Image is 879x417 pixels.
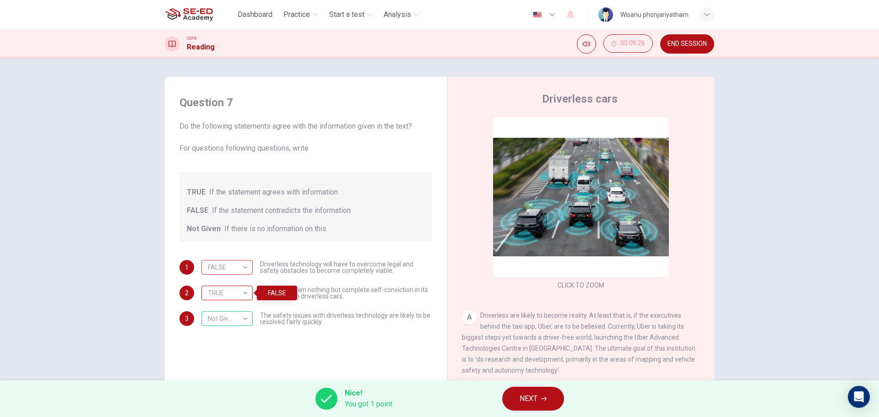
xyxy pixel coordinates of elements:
[179,121,432,154] span: Do the following statements agree with the information given in the text? For questions following...
[187,205,208,216] span: FALSE
[462,310,477,325] div: A
[238,9,272,20] span: Dashboard
[201,255,250,281] div: FALSE
[209,187,338,198] span: If the statement agrees with information
[462,312,695,374] span: Driverless are likely to become reality. At least that is, if the executives behind the taxi app,...
[201,311,253,326] div: Not Given
[380,6,423,23] button: Analysis
[201,306,250,332] div: Not Given
[598,7,613,22] img: Profile picture
[201,280,250,306] div: TRUE
[620,9,689,20] div: Wisanu phonjariyatham
[179,95,432,110] h4: Question 7
[603,34,653,54] div: Hide
[384,9,411,20] span: Analysis
[329,9,364,20] span: Start a test
[165,5,234,24] a: SE-ED Academy logo
[848,386,870,408] div: Open Intercom Messenger
[201,260,253,275] div: TRUE
[212,205,351,216] span: If the statement contradicts the information
[345,388,392,399] span: Nice!
[260,287,432,299] span: Uber has shown nothing but complete self-conviction in its investment in driverless cars.
[326,6,376,23] button: Start a test
[603,34,653,53] button: 00:09:26
[185,264,189,271] span: 1
[187,35,196,42] span: CEFR
[187,223,221,234] span: Not Given
[234,6,276,23] button: Dashboard
[667,40,707,48] span: END SESSION
[201,286,253,300] div: FALSE
[660,34,714,54] button: END SESSION
[620,40,645,47] span: 00:09:26
[165,5,213,24] img: SE-ED Academy logo
[542,92,618,106] h4: Driverless cars
[185,315,189,322] span: 3
[502,387,564,411] button: NEXT
[520,392,537,405] span: NEXT
[260,312,432,325] span: The safety issues with driverless technology are likely to be resolved fairly quickly.
[283,9,310,20] span: Practice
[187,187,206,198] span: TRUE
[187,42,215,53] h1: Reading
[257,286,297,300] div: FALSE
[260,261,432,274] span: Driverless technology will have to overcome legal and safety obstacles to become completely viable.
[532,11,543,18] img: en
[185,290,189,296] span: 2
[345,399,392,410] span: You got 1 point
[224,223,326,234] span: If there is no information on this
[577,34,596,54] div: Mute
[280,6,322,23] button: Practice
